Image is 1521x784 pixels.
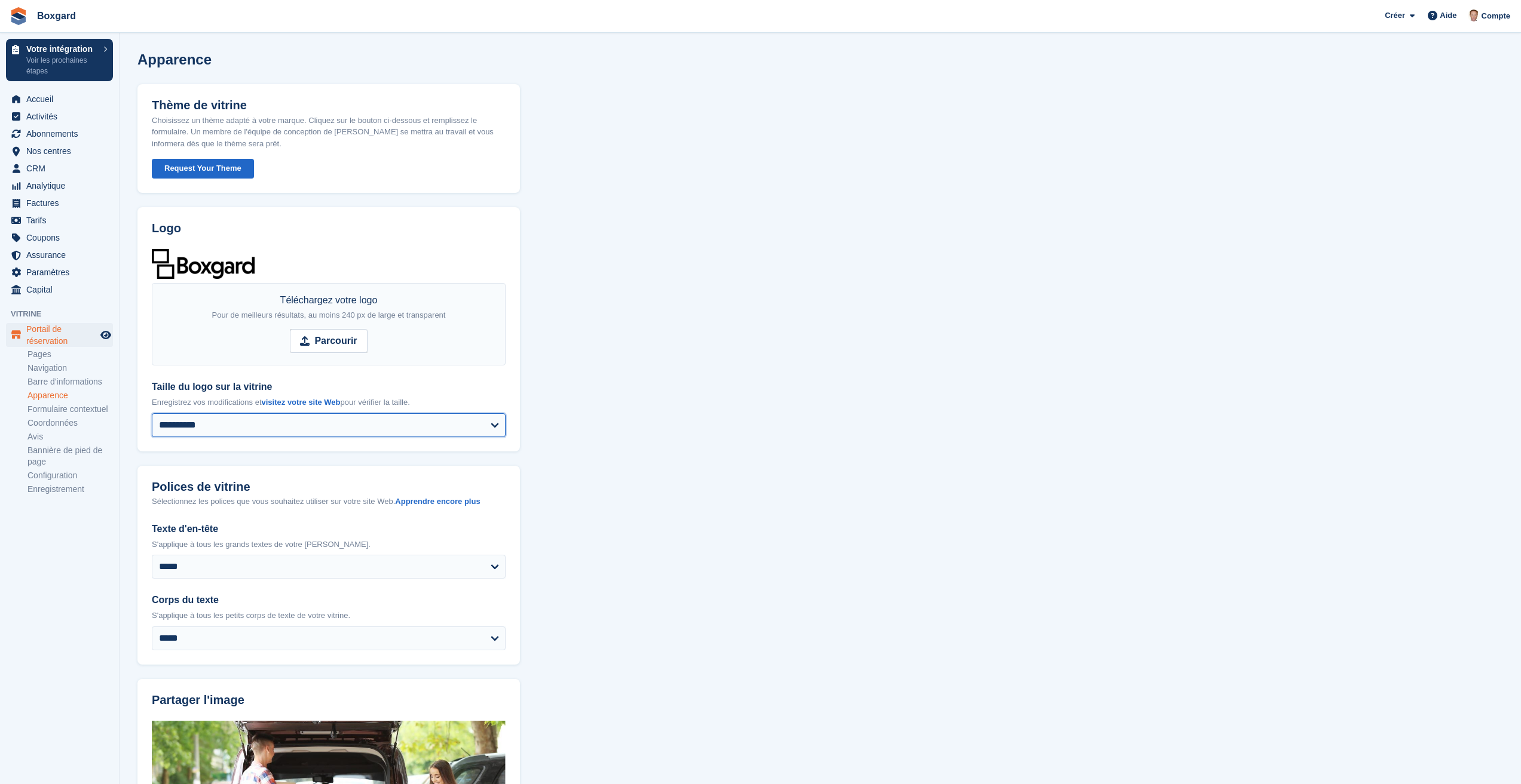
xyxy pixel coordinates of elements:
label: Taille du logo sur la vitrine [152,380,506,394]
span: Créer [1385,10,1405,21]
h1: Apparence [137,51,212,67]
a: menu [6,247,113,263]
a: Pages [27,349,113,360]
a: Avis [27,431,113,442]
p: Votre intégration [26,45,97,53]
div: Sélectionnez les polices que vous souhaitez utiliser sur votre site Web. [152,496,506,508]
img: Alban Mackay [1468,10,1480,21]
span: Factures [26,195,98,211]
h2: Partager l'image [152,693,506,707]
span: Portail de réservation [26,323,98,347]
span: Aide [1440,10,1456,21]
span: Vitrine [11,308,119,320]
a: menu [6,229,113,246]
a: visitez votre site Web [262,398,341,407]
a: menu [6,143,113,159]
span: Nos centres [26,143,98,159]
h2: Logo [152,222,506,235]
p: S'applique à tous les grands textes de votre [PERSON_NAME]. [152,539,506,551]
a: Coordonnées [27,417,113,429]
span: Coupons [26,229,98,246]
a: menu [6,91,113,107]
div: Téléchargez votre logo [212,293,446,322]
span: Abonnements [26,125,98,142]
a: Navigation [27,362,113,374]
a: menu [6,177,113,194]
p: Enregistrez vos modifications et pour vérifier la taille. [152,396,506,408]
a: menu [6,160,113,177]
span: Accueil [26,91,98,107]
a: menu [6,323,113,347]
a: Barre d'informations [27,376,113,388]
a: menu [6,108,113,125]
a: Bannière de pied de page [27,445,113,468]
span: Analytique [26,177,98,194]
a: Configuration [27,470,113,481]
span: Capital [26,281,98,298]
a: Enregistrement [27,484,113,495]
h2: Thème de vitrine [152,99,247,112]
span: Tarifs [26,212,98,229]
a: menu [6,281,113,298]
a: menu [6,212,113,229]
button: Request Your Theme [152,159,254,179]
h2: Polices de vitrine [152,480,250,494]
a: Apparence [27,390,113,401]
p: S'applique à tous les petits corps de texte de votre vitrine. [152,610,506,622]
a: menu [6,195,113,211]
a: Boutique d'aperçu [99,328,113,342]
span: Assurance [26,247,98,263]
strong: Parcourir [314,334,357,348]
p: Choisissez un thème adapté à votre marque. Cliquez sur le bouton ci-dessous et remplissez le form... [152,115,506,150]
a: menu [6,264,113,281]
a: Formulaire contextuel [27,404,113,415]
a: menu [6,125,113,142]
a: Apprendre encore plus [395,497,480,506]
span: Paramètres [26,264,98,281]
label: Texte d'en-tête [152,522,506,536]
a: Boxgard [32,6,81,26]
img: stora-icon-8386f47178a22dfd0bd8f6a31ec36ba5ce8667c1dd55bd0f319d3a0aa187defe.svg [10,7,27,25]
a: Votre intégration Voir les prochaines étapes [6,39,113,81]
span: CRM [26,160,98,177]
span: Activités [26,108,98,125]
p: Voir les prochaines étapes [26,55,97,76]
span: Compte [1482,10,1510,22]
label: Corps du texte [152,593,506,607]
span: Pour de meilleurs résultats, au moins 240 px de large et transparent [212,310,446,319]
img: Boxgard-box-and-text-logo-black-v2%20(1).png [152,249,255,279]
